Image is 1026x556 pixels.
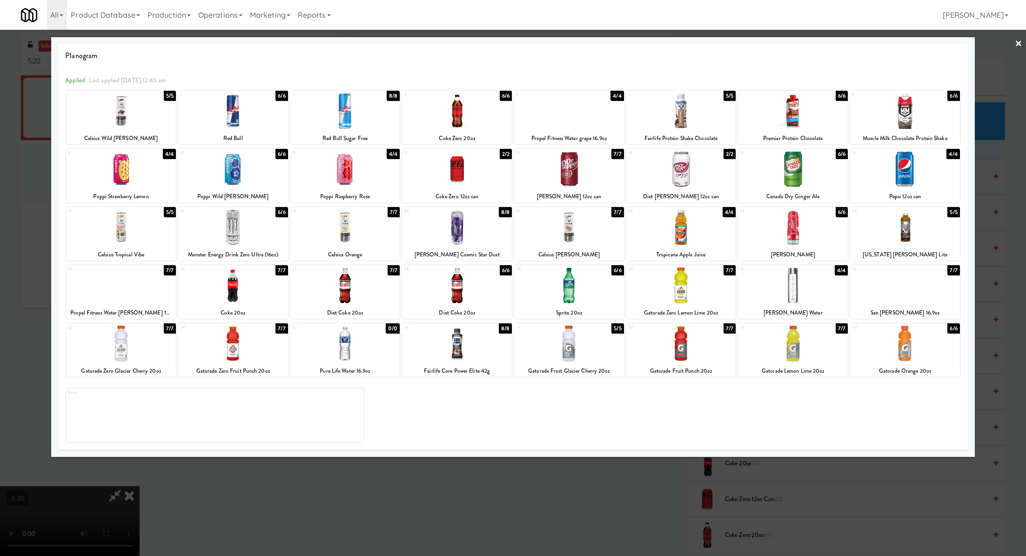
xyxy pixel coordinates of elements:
div: Propel Fitness Water grape 16.9oz [516,133,623,144]
div: 327/7San [PERSON_NAME] 16.9oz [850,265,960,319]
div: 5/5 [611,323,624,334]
div: 7/7 [611,207,624,217]
div: 208/8[PERSON_NAME] Cosmic Star Dust [402,207,512,261]
div: Diet Coke 20oz [402,307,512,319]
div: 38/8Red Bull Sugar Free [290,91,400,144]
div: Coke Zero 20oz [402,133,512,144]
div: [PERSON_NAME] Cosmic Star Dust [402,249,512,261]
div: San [PERSON_NAME] 16.9oz [850,307,960,319]
div: 7/7 [164,323,176,334]
div: 6 [628,91,681,99]
div: 186/6Monster Energy Drink Zero Ultra (16oz) [178,207,288,261]
div: San [PERSON_NAME] 16.9oz [852,307,959,319]
div: 8/8 [387,91,400,101]
div: 19 [292,207,345,215]
div: Gatorade Orange 20oz [850,365,960,377]
div: 6/6 [500,91,512,101]
div: 34 [180,323,233,331]
div: Fairlife Core Power Elite 42g [403,365,510,377]
div: 217/7Celsius [PERSON_NAME] [514,207,624,261]
div: 4/4 [723,207,736,217]
div: 114/4Poppi Raspberry Rose [290,149,400,202]
div: Celsius Wild [PERSON_NAME] [67,133,174,144]
div: 8 [852,91,905,99]
div: Fairlife Protein Shake Chocolate [626,133,736,144]
div: 6/6 [836,91,848,101]
div: 6/6 [275,91,288,101]
div: 6/6 [275,207,288,217]
div: 122/2Coke Zero 12oz can [402,149,512,202]
div: Red Bull [180,133,287,144]
div: 5/5 [164,207,176,217]
div: Poppi Wild [PERSON_NAME] [180,191,287,202]
div: 6/6 [500,265,512,275]
div: 65/5Fairlife Protein Shake Chocolate [626,91,736,144]
div: 2/2 [724,149,736,159]
div: Poppi Raspberry Rose [290,191,400,202]
div: 350/0Pure Life Water 16.9oz [290,323,400,377]
div: Poppi Strawberry Lemon [66,191,176,202]
div: 347/7Gatorade Zero Fruit Punch 20oz [178,323,288,377]
div: 175/5Celsius Tropical Vibe [66,207,176,261]
div: [PERSON_NAME] [739,249,846,261]
div: [PERSON_NAME] 12oz can [514,191,624,202]
div: 368/8Fairlife Core Power Elite 42g [402,323,512,377]
div: Red Bull [178,133,288,144]
div: 10 [180,149,233,157]
div: 5/5 [164,91,176,101]
div: 137/7[PERSON_NAME] 12oz can [514,149,624,202]
div: Canada Dry Ginger Ale [739,191,846,202]
div: 3 [292,91,345,99]
div: 7/7 [724,265,736,275]
div: Gatorade Frost Glacier Cherry 20oz [516,365,623,377]
div: 7/7 [388,265,400,275]
div: 46/6Coke Zero 20oz [402,91,512,144]
div: 20 [404,207,457,215]
div: 25 [68,265,121,273]
div: 18 [180,207,233,215]
div: Premier Protein Chocolate [739,133,846,144]
div: 8/8 [499,207,512,217]
div: Celsius Tropical Vibe [67,249,174,261]
div: Gatorade Zero Fruit Punch 20oz [180,365,287,377]
div: 406/6Gatorade Orange 20oz [850,323,960,377]
div: 28 [404,265,457,273]
div: 36 [404,323,457,331]
div: 314/4[PERSON_NAME] Water [738,265,848,319]
div: Tropicana Apple Juice [626,249,736,261]
div: Fairlife Core Power Elite 42g [402,365,512,377]
div: Celsius Tropical Vibe [66,249,176,261]
div: 267/7Coke 20oz [178,265,288,319]
div: 6/6 [947,323,959,334]
div: Gatorade Zero Glacier Cherry 20oz [67,365,174,377]
div: 6/6 [836,149,848,159]
div: Poppi Strawberry Lemon [67,191,174,202]
div: 4/4 [946,149,959,159]
span: Last applied [DATE] 12:45 am [89,76,166,85]
div: Gatorade Fruit Punch 20oz [626,365,736,377]
div: 12 [404,149,457,157]
div: Pure Life Water 16.9oz [292,365,399,377]
div: Extra [68,389,215,396]
div: 23 [740,207,793,215]
div: Red Bull Sugar Free [290,133,400,144]
div: [PERSON_NAME] Water [738,307,848,319]
div: 236/6[PERSON_NAME] [738,207,848,261]
div: 296/6Sprite 20oz [514,265,624,319]
div: 86/6Muscle Milk Chocolate Protein Shake [850,91,960,144]
div: 337/7Gatorade Zero Glacier Cherry 20oz [66,323,176,377]
div: 6/6 [947,91,959,101]
div: 156/6Canada Dry Ginger Ale [738,149,848,202]
div: Pepsi 12oz can [850,191,960,202]
div: 2/2 [500,149,512,159]
div: Celsius Wild [PERSON_NAME] [66,133,176,144]
div: 76/6Premier Protein Chocolate [738,91,848,144]
div: 224/4Tropicana Apple Juice [626,207,736,261]
div: Celsius [PERSON_NAME] [514,249,624,261]
div: Diet Coke 20oz [290,307,400,319]
img: Micromart [21,7,37,23]
div: [US_STATE] [PERSON_NAME] Lite [850,249,960,261]
div: 15/5Celsius Wild [PERSON_NAME] [66,91,176,144]
div: Red Bull Sugar Free [292,133,399,144]
div: 13 [516,149,569,157]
